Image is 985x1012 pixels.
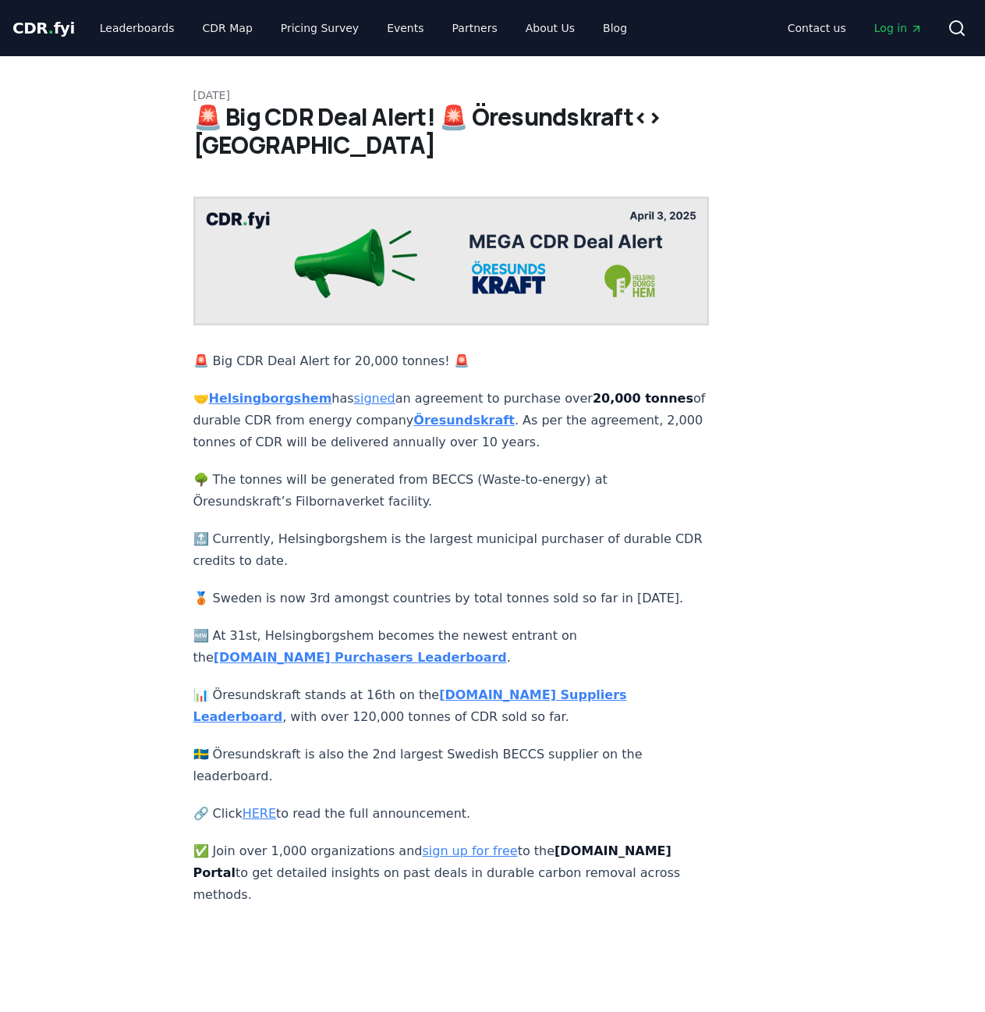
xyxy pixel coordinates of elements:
[193,197,710,325] img: blog post image
[874,20,923,36] span: Log in
[193,803,710,825] p: 🔗 Click to read the full announcement.
[193,469,710,513] p: 🌳 The tonnes will be generated from BECCS (Waste-to-energy) at Öresundskraft’s Filbornaverket fac...
[193,840,710,906] p: ✅ Join over 1,000 organizations and to the to get detailed insights on past deals in durable carb...
[87,14,187,42] a: Leaderboards
[209,391,332,406] a: Helsingborgshem
[12,19,75,37] span: CDR fyi
[48,19,54,37] span: .
[862,14,935,42] a: Log in
[193,103,792,159] h1: 🚨 Big CDR Deal Alert! 🚨 Öresundskraft<>[GEOGRAPHIC_DATA]
[193,588,710,609] p: 🥉 Sweden is now 3rd amongst countries by total tonnes sold so far in [DATE].
[193,528,710,572] p: 🔝 Currently, Helsingborgshem is the largest municipal purchaser of durable CDR credits to date.
[374,14,436,42] a: Events
[513,14,587,42] a: About Us
[243,806,276,821] a: HERE
[593,391,693,406] strong: 20,000 tonnes
[422,843,517,858] a: sign up for free
[440,14,510,42] a: Partners
[775,14,859,42] a: Contact us
[193,625,710,669] p: 🆕 At 31st, Helsingborgshem becomes the newest entrant on the .
[193,684,710,728] p: 📊 Öresundskraft stands at 16th on the , with over 120,000 tonnes of CDR sold so far.
[775,14,935,42] nav: Main
[413,413,515,428] a: Öresundskraft
[193,87,792,103] p: [DATE]
[190,14,265,42] a: CDR Map
[214,650,507,665] a: [DOMAIN_NAME] Purchasers Leaderboard
[193,350,710,372] p: 🚨 Big CDR Deal Alert for 20,000 tonnes! 🚨
[87,14,640,42] nav: Main
[590,14,640,42] a: Blog
[268,14,371,42] a: Pricing Survey
[12,17,75,39] a: CDR.fyi
[193,744,710,787] p: 🇸🇪 Öresundskraft is also the 2nd largest Swedish BECCS supplier on the leaderboard.
[354,391,395,406] a: signed
[193,388,710,453] p: 🤝 has an agreement to purchase over of durable CDR from energy company . As per the agreement, 2,...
